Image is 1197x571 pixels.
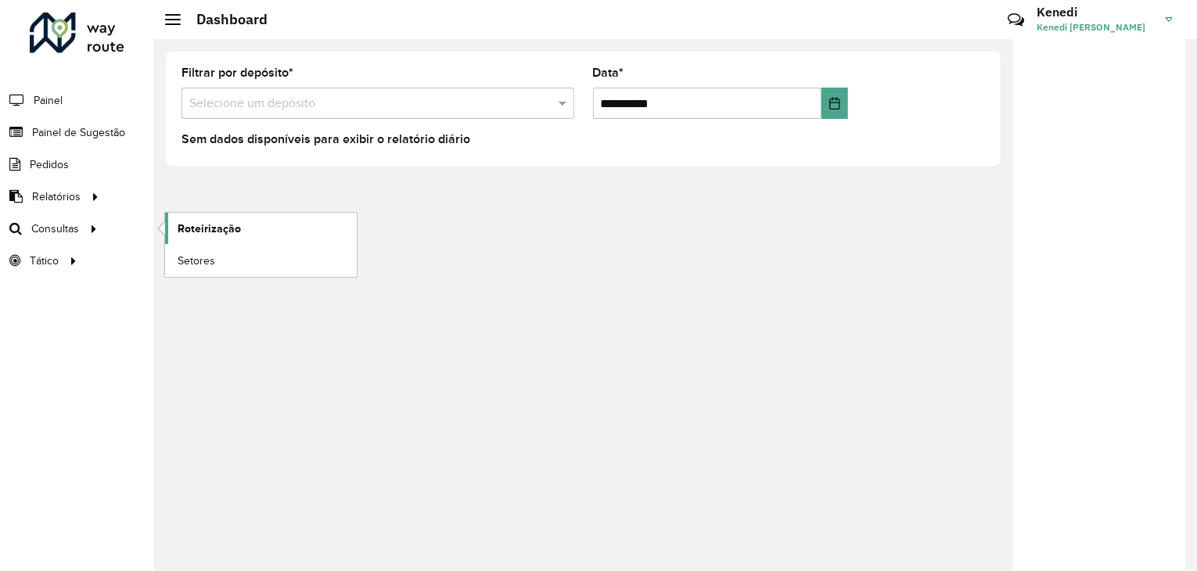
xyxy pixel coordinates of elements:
[32,189,81,205] span: Relatórios
[165,245,357,276] a: Setores
[30,156,69,173] span: Pedidos
[34,92,63,109] span: Painel
[165,213,357,244] a: Roteirização
[31,221,79,237] span: Consultas
[178,221,241,237] span: Roteirização
[1037,5,1154,20] h3: Kenedi
[821,88,848,119] button: Choose Date
[181,11,268,28] h2: Dashboard
[178,253,215,269] span: Setores
[593,63,624,82] label: Data
[30,253,59,269] span: Tático
[1037,20,1154,34] span: Kenedi [PERSON_NAME]
[182,63,293,82] label: Filtrar por depósito
[32,124,125,141] span: Painel de Sugestão
[999,3,1033,37] a: Contato Rápido
[182,130,470,149] label: Sem dados disponíveis para exibir o relatório diário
